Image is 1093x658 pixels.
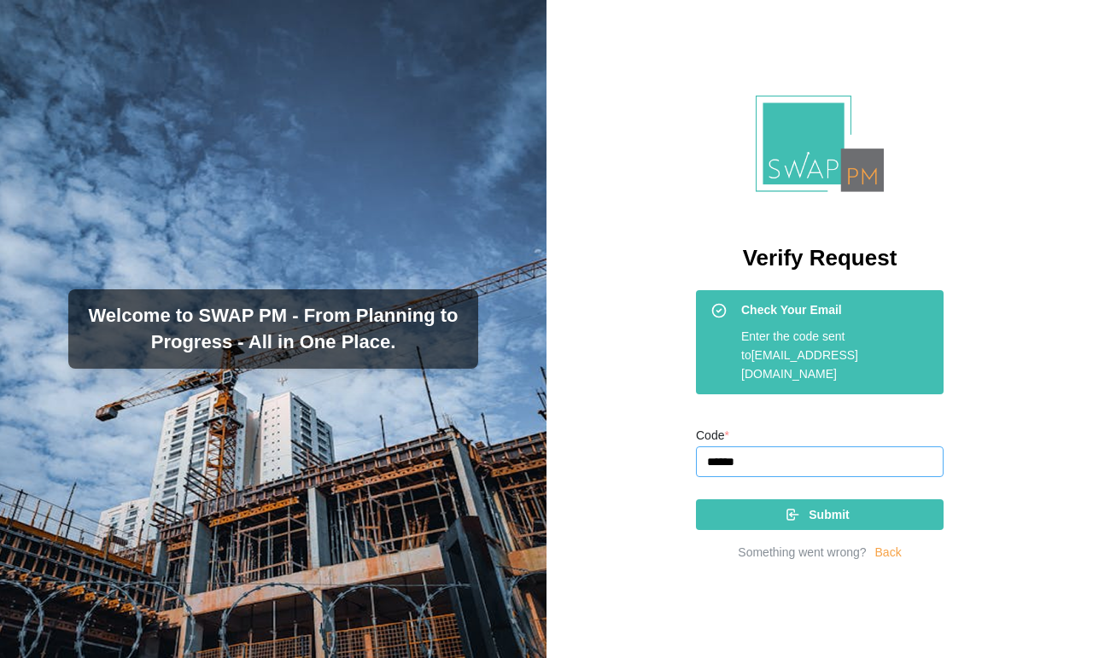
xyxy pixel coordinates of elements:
[875,544,902,562] a: Back
[741,301,842,320] span: Check Your Email
[738,544,866,562] div: Something went wrong?
[696,427,729,445] label: Code
[82,303,465,356] h3: Welcome to SWAP PM - From Planning to Progress - All in One Place.
[696,499,944,530] button: Submit
[809,500,849,529] span: Submit
[743,243,897,273] h2: Verify Request
[756,96,884,192] img: Logo
[741,328,932,383] div: Enter the code sent to [EMAIL_ADDRESS][DOMAIN_NAME]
